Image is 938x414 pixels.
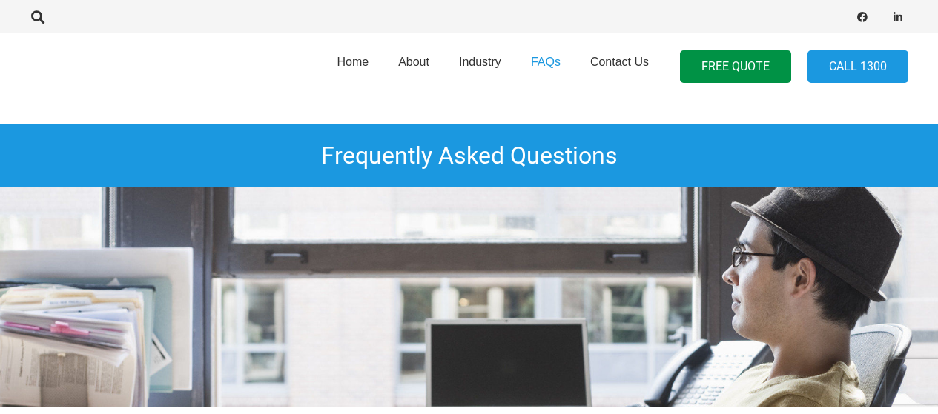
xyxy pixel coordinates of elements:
[459,56,501,68] span: Industry
[852,7,873,27] a: Facebook
[23,10,53,24] a: Search
[575,29,664,104] a: Contact Us
[322,29,383,104] a: Home
[30,48,198,85] a: pli_logotransparent
[888,7,908,27] a: LinkedIn
[807,50,908,84] a: Call 1300
[531,56,561,68] span: FAQs
[444,29,516,104] a: Industry
[590,56,649,68] span: Contact Us
[337,56,369,68] span: Home
[516,29,575,104] a: FAQs
[680,50,791,84] a: FREE QUOTE
[383,29,444,104] a: About
[398,56,429,68] span: About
